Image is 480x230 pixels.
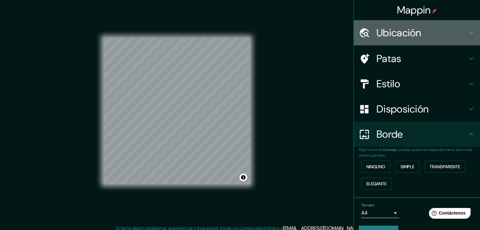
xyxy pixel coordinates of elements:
div: Ubicación [354,20,480,45]
font: Ninguno [366,164,385,170]
font: Mappin [397,3,431,17]
font: Estilo [376,77,400,90]
font: Disposición [376,102,429,116]
div: Patas [354,46,480,71]
div: A4 [361,208,399,218]
font: A4 [361,210,368,216]
div: Disposición [354,96,480,122]
font: Consejo [382,147,397,152]
button: Activar o desactivar atribución [240,174,247,181]
font: Ubicación [376,26,421,39]
button: Transparente [424,161,465,173]
iframe: Lanzador de widgets de ayuda [424,205,473,223]
font: Simple [400,164,414,170]
font: Tamaño [361,203,374,208]
button: Ninguno [361,161,390,173]
font: Borde [376,128,403,141]
font: : puedes opacar las capas del marco para crear efectos geniales. [359,147,472,158]
font: Patas [376,52,401,65]
div: Estilo [354,71,480,96]
canvas: Mapa [104,38,250,184]
font: Elige un borde. [359,147,382,152]
div: Borde [354,122,480,147]
img: pin-icon.png [432,9,437,14]
button: Simple [395,161,419,173]
button: Elegante [361,178,392,190]
font: Transparente [430,164,460,170]
font: Elegante [366,181,387,187]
